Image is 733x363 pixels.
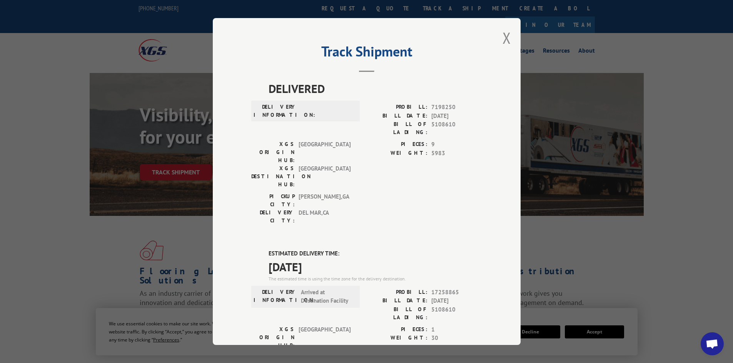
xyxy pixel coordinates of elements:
[251,164,295,189] label: XGS DESTINATION HUB:
[431,305,482,322] span: 5108610
[299,209,351,225] span: DEL MAR , CA
[251,140,295,164] label: XGS ORIGIN HUB:
[431,112,482,121] span: [DATE]
[701,332,724,355] a: Open chat
[269,258,482,275] span: [DATE]
[431,288,482,297] span: 17258865
[367,305,427,322] label: BILL OF LADING:
[269,249,482,258] label: ESTIMATED DELIVERY TIME:
[431,103,482,112] span: 7198250
[367,103,427,112] label: PROBILL:
[367,149,427,158] label: WEIGHT:
[251,325,295,350] label: XGS ORIGIN HUB:
[503,28,511,48] button: Close modal
[367,297,427,305] label: BILL DATE:
[301,288,353,305] span: Arrived at Destination Facility
[254,288,297,305] label: DELIVERY INFORMATION:
[367,120,427,136] label: BILL OF LADING:
[299,164,351,189] span: [GEOGRAPHIC_DATA]
[269,275,482,282] div: The estimated time is using the time zone for the delivery destination.
[251,46,482,61] h2: Track Shipment
[431,325,482,334] span: 1
[431,334,482,343] span: 30
[299,325,351,350] span: [GEOGRAPHIC_DATA]
[431,297,482,305] span: [DATE]
[254,103,297,119] label: DELIVERY INFORMATION:
[251,192,295,209] label: PICKUP CITY:
[431,140,482,149] span: 9
[251,209,295,225] label: DELIVERY CITY:
[367,325,427,334] label: PIECES:
[299,192,351,209] span: [PERSON_NAME] , GA
[367,112,427,121] label: BILL DATE:
[367,288,427,297] label: PROBILL:
[431,149,482,158] span: 5983
[269,80,482,97] span: DELIVERED
[431,120,482,136] span: 5108610
[367,334,427,343] label: WEIGHT:
[299,140,351,164] span: [GEOGRAPHIC_DATA]
[367,140,427,149] label: PIECES:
